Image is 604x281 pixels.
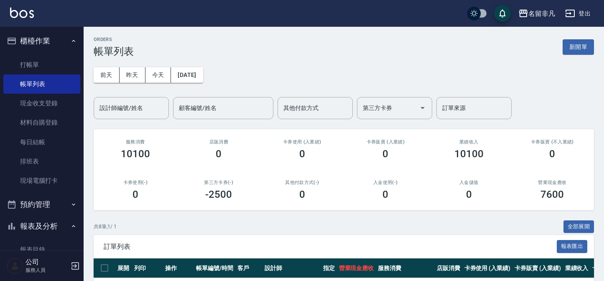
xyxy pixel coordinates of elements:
[145,67,171,83] button: 今天
[494,5,511,22] button: save
[549,148,555,160] h3: 0
[562,6,594,21] button: 登出
[94,46,134,57] h3: 帳單列表
[3,240,80,259] a: 報表目錄
[563,39,594,55] button: 新開單
[563,258,591,278] th: 業績收入
[3,30,80,52] button: 櫃檯作業
[270,180,334,185] h2: 其他付款方式(-)
[216,148,222,160] h3: 0
[133,189,138,200] h3: 0
[521,180,584,185] h2: 營業現金應收
[563,43,594,51] a: 新開單
[270,139,334,145] h2: 卡券使用 (入業績)
[187,180,251,185] h2: 第三方卡券(-)
[3,171,80,190] a: 現場電腦打卡
[120,67,145,83] button: 昨天
[104,243,557,251] span: 訂單列表
[104,180,167,185] h2: 卡券使用(-)
[10,8,34,18] img: Logo
[515,5,558,22] button: 名留非凡
[3,152,80,171] a: 排班表
[437,180,501,185] h2: 入金儲值
[382,148,388,160] h3: 0
[382,189,388,200] h3: 0
[3,133,80,152] a: 每日結帳
[187,139,251,145] h2: 店販消費
[3,55,80,74] a: 打帳單
[466,189,472,200] h3: 0
[435,258,462,278] th: 店販消費
[3,74,80,94] a: 帳單列表
[437,139,501,145] h2: 業績收入
[528,8,555,19] div: 名留非凡
[454,148,484,160] h3: 10100
[557,240,588,253] button: 報表匯出
[94,37,134,42] h2: ORDERS
[3,94,80,113] a: 現金收支登錄
[416,101,429,115] button: Open
[557,242,588,250] a: 報表匯出
[321,258,337,278] th: 指定
[354,139,418,145] h2: 卡券販賣 (入業績)
[354,180,418,185] h2: 入金使用(-)
[115,258,132,278] th: 展開
[299,148,305,160] h3: 0
[462,258,513,278] th: 卡券使用 (入業績)
[163,258,194,278] th: 操作
[194,258,235,278] th: 帳單編號/時間
[540,189,564,200] h3: 7600
[121,148,150,160] h3: 10100
[205,189,232,200] h3: -2500
[3,215,80,237] button: 報表及分析
[171,67,203,83] button: [DATE]
[132,258,163,278] th: 列印
[235,258,263,278] th: 客戶
[104,139,167,145] h3: 服務消費
[7,258,23,274] img: Person
[25,258,68,266] h5: 公司
[299,189,305,200] h3: 0
[262,258,321,278] th: 設計師
[376,258,434,278] th: 服務消費
[512,258,563,278] th: 卡券販賣 (入業績)
[3,113,80,132] a: 材料自購登錄
[94,67,120,83] button: 前天
[337,258,376,278] th: 營業現金應收
[25,266,68,274] p: 服務人員
[521,139,584,145] h2: 卡券販賣 (不入業績)
[94,223,117,230] p: 共 8 筆, 1 / 1
[3,194,80,215] button: 預約管理
[563,220,594,233] button: 全部展開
